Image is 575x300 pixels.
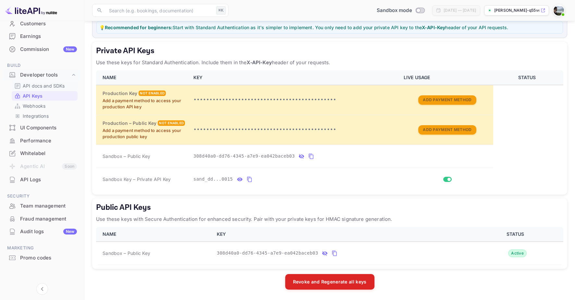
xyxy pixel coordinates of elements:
strong: X-API-Key [247,59,272,66]
a: Fraud management [4,213,80,225]
div: Developer tools [4,69,80,81]
div: Fraud management [20,215,77,223]
th: STATUS [493,70,563,85]
a: Promo codes [4,252,80,264]
div: New [63,229,77,234]
img: LiteAPI logo [5,5,57,16]
h5: Public API Keys [96,202,563,213]
strong: Recommended for beginners: [105,25,173,30]
a: API Logs [4,174,80,186]
a: Performance [4,135,80,147]
span: Sandbox Key – Private API Key [103,176,171,182]
table: public api keys table [96,227,563,265]
a: Webhooks [14,102,75,109]
h6: Production – Public Key [103,120,156,127]
span: Security [4,193,80,200]
th: NAME [96,70,190,85]
div: Promo codes [20,254,77,262]
a: Audit logsNew [4,225,80,237]
input: Search (e.g. bookings, documentation) [105,4,214,17]
div: Active [508,249,527,257]
div: Whitelabel [20,150,77,157]
a: Whitelabel [4,147,80,159]
span: Marketing [4,245,80,252]
div: Audit logs [20,228,77,235]
div: ⌘K [216,6,226,15]
p: API Keys [23,92,43,99]
th: STATUS [470,227,563,242]
a: API Keys [14,92,75,99]
div: Not enabled [158,120,185,126]
a: Integrations [14,113,75,119]
div: API docs and SDKs [12,81,78,90]
a: Earnings [4,30,80,42]
p: 💡 Start with Standard Authentication as it's simpler to implement. You only need to add your priv... [99,24,560,31]
a: API docs and SDKs [14,82,75,89]
p: ••••••••••••••••••••••••••••••••••••••••••••• [193,96,396,104]
p: Add a payment method to access your production public key [103,127,186,140]
button: Add Payment Method [418,125,476,135]
div: CommissionNew [4,43,80,56]
a: CommissionNew [4,43,80,55]
div: Commission [20,46,77,53]
div: Promo codes [4,252,80,264]
div: API Keys [12,91,78,101]
div: [DATE] — [DATE] [444,7,476,13]
div: UI Components [20,124,77,132]
button: Add Payment Method [418,95,476,105]
p: [PERSON_NAME]-q55ve.... [494,7,539,13]
button: Revoke and Regenerate all keys [285,274,374,290]
p: Add a payment method to access your production API key [103,98,186,110]
span: Sandbox mode [377,7,412,14]
img: Dmytro Petrenko [554,5,564,16]
strong: X-API-Key [422,25,445,30]
div: Webhooks [12,101,78,111]
button: Collapse navigation [36,283,48,295]
p: API docs and SDKs [23,82,65,89]
th: NAME [96,227,213,242]
a: Add Payment Method [418,97,476,102]
h6: Production Key [103,90,137,97]
div: Developer tools [20,71,70,79]
p: Webhooks [23,102,45,109]
div: Performance [20,137,77,145]
div: API Logs [20,176,77,184]
div: New [63,46,77,52]
span: sand_dd...0015 [193,176,233,183]
p: Use these keys for Standard Authentication. Include them in the header of your requests. [96,59,563,66]
div: Switch to Production mode [374,7,427,14]
th: LIVE USAGE [400,70,493,85]
div: Fraud management [4,213,80,225]
span: Sandbox – Public Key [103,153,150,160]
a: Customers [4,18,80,30]
span: 308d40a0-dd76-4345-a7e9-ea042baceb03 [217,250,318,257]
div: Not enabled [139,90,166,96]
p: Integrations [23,113,49,119]
p: ••••••••••••••••••••••••••••••••••••••••••••• [193,126,396,134]
div: Earnings [4,30,80,43]
span: Sandbox – Public Key [103,250,150,257]
a: Add Payment Method [418,126,476,132]
div: Team management [4,200,80,212]
span: 308d40a0-dd76-4345-a7e9-ea042baceb03 [193,153,295,160]
table: private api keys table [96,70,563,191]
div: Whitelabel [4,147,80,160]
p: Use these keys with Secure Authentication for enhanced security. Pair with your private keys for ... [96,215,563,223]
th: KEY [190,70,400,85]
div: Earnings [20,33,77,40]
span: Build [4,62,80,69]
div: Integrations [12,111,78,121]
div: Customers [20,20,77,28]
div: Team management [20,202,77,210]
a: UI Components [4,122,80,134]
a: Team management [4,200,80,212]
h5: Private API Keys [96,46,563,56]
th: KEY [213,227,470,242]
